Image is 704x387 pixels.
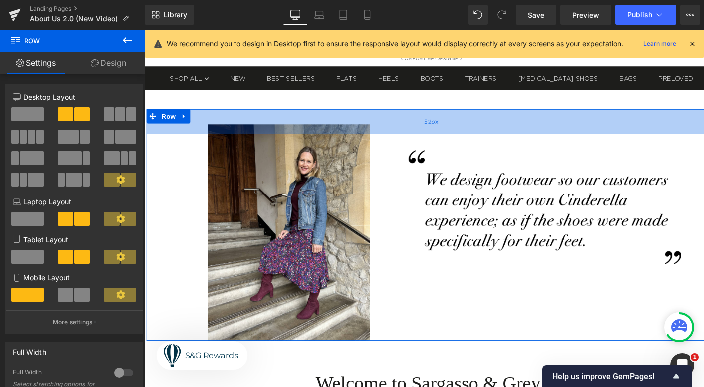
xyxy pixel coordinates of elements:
[247,5,357,32] img: Sargasso and Grey
[383,38,487,63] a: [MEDICAL_DATA] SHOES
[560,5,611,25] a: Preview
[280,38,324,63] a: BOOTS
[30,5,145,13] a: Landing Pages
[492,5,512,25] button: Redo
[530,38,587,63] a: PRELOVED
[528,10,544,20] span: Save
[35,83,48,98] a: Expand / Collapse
[72,52,145,74] a: Design
[552,372,670,381] span: Help us improve GemPages!
[13,342,46,356] div: Full Width
[13,368,104,379] div: Full Width
[13,272,136,283] p: Mobile Layout
[10,357,594,387] h1: Welcome to Sargasso & Grey!
[6,38,598,63] ul: Primary Navigation
[331,5,355,25] a: Tablet
[145,5,194,25] a: New Library
[17,38,78,63] a: SHOP ALL
[192,38,234,63] a: FLATS
[572,10,599,20] span: Preview
[236,38,278,63] a: HEELS
[15,83,35,98] span: Row
[615,5,676,25] button: Publish
[30,15,118,23] span: About Us 2.0 (New Video)
[283,5,307,25] a: Desktop
[691,353,699,361] span: 1
[13,327,109,357] button: S&G Rewards
[355,5,379,25] a: Mobile
[570,7,583,31] button: Open cart
[13,196,136,207] p: Laptop Layout
[552,370,682,382] button: Show survey - Help us improve GemPages!
[294,90,309,103] span: 52px
[489,38,528,63] a: BAGS
[468,5,488,25] button: Undo
[579,15,583,24] span: 0
[537,15,550,24] button: Open Search
[6,310,143,334] button: More settings
[327,38,381,63] a: TRAINERS
[13,234,136,245] p: Tablet Layout
[13,92,136,102] p: Desktop Layout
[43,337,99,347] span: S&G Rewards
[627,11,652,19] span: Publish
[10,30,110,52] span: Row
[307,5,331,25] a: Laptop
[680,5,700,25] button: More
[670,353,694,377] iframe: Intercom live chat
[119,38,190,63] a: BEST SELLERS
[167,38,623,49] p: We recommend you to design in Desktop first to ensure the responsive layout would display correct...
[567,7,585,31] a: Open cart
[639,38,680,50] a: Learn more
[53,318,93,327] p: More settings
[80,38,117,63] a: NEW
[164,10,187,19] span: Library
